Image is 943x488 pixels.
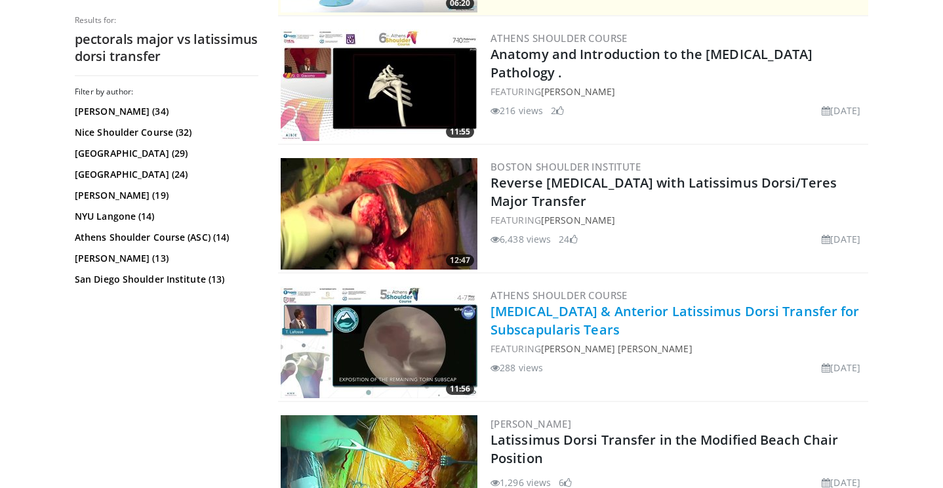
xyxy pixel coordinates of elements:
[491,417,571,430] a: [PERSON_NAME]
[541,214,615,226] a: [PERSON_NAME]
[75,273,255,286] a: San Diego Shoulder Institute (13)
[75,126,255,139] a: Nice Shoulder Course (32)
[281,158,477,270] a: 12:47
[75,31,258,65] h2: pectorals major vs latissimus dorsi transfer
[491,45,813,81] a: Anatomy and Introduction to the [MEDICAL_DATA] Pathology .
[446,254,474,266] span: 12:47
[75,87,258,97] h3: Filter by author:
[75,147,255,160] a: [GEOGRAPHIC_DATA] (29)
[75,168,255,181] a: [GEOGRAPHIC_DATA] (24)
[281,287,477,398] img: 4482ef6b-2cca-4e68-b3e9-b34edc64ede7.300x170_q85_crop-smart_upscale.jpg
[822,361,860,375] li: [DATE]
[491,213,866,227] div: FEATURING
[281,30,477,141] a: 11:55
[75,252,255,265] a: [PERSON_NAME] (13)
[75,15,258,26] p: Results for:
[541,342,692,355] a: [PERSON_NAME] [PERSON_NAME]
[491,232,551,246] li: 6,438 views
[491,85,866,98] div: FEATURING
[281,30,477,141] img: fbd60913-624e-46e6-9346-6899dea807d1.300x170_q85_crop-smart_upscale.jpg
[491,160,641,173] a: Boston Shoulder Institute
[551,104,564,117] li: 2
[541,85,615,98] a: [PERSON_NAME]
[822,232,860,246] li: [DATE]
[281,158,477,270] img: 325697_0000_1.png.300x170_q85_crop-smart_upscale.jpg
[559,232,577,246] li: 24
[75,189,255,202] a: [PERSON_NAME] (19)
[491,361,543,375] li: 288 views
[491,174,837,210] a: Reverse [MEDICAL_DATA] with Latissimus Dorsi/Teres Major Transfer
[446,126,474,138] span: 11:55
[75,105,255,118] a: [PERSON_NAME] (34)
[491,342,866,356] div: FEATURING
[491,302,860,338] a: [MEDICAL_DATA] & Anterior Latissimus Dorsi Transfer for Subscapularis Tears
[491,431,838,467] a: Latissimus Dorsi Transfer in the Modified Beach Chair Position
[446,383,474,395] span: 11:56
[281,287,477,398] a: 11:56
[75,210,255,223] a: NYU Langone (14)
[822,104,860,117] li: [DATE]
[491,289,628,302] a: Athens Shoulder Course
[491,31,628,45] a: Athens Shoulder Course
[75,231,255,244] a: Athens Shoulder Course (ASC) (14)
[491,104,543,117] li: 216 views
